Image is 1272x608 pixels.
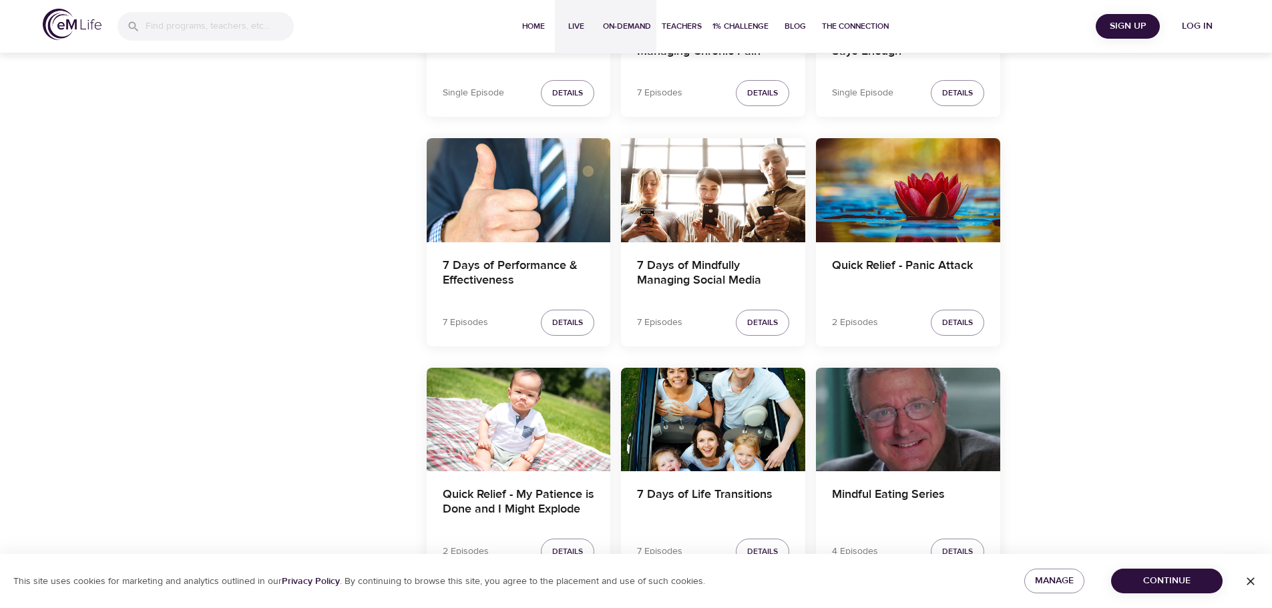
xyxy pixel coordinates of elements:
h4: 7 Days of Mindfully Managing Social Media [637,258,789,290]
button: Details [541,310,594,336]
span: Details [747,86,778,100]
p: 2 Episodes [832,316,878,330]
button: Details [931,80,984,106]
h4: Quick Relief - Panic Attack [832,258,984,290]
span: Log in [1171,18,1224,35]
button: Manage [1024,569,1084,593]
span: Live [560,19,592,33]
span: Manage [1035,573,1074,589]
button: Sign Up [1096,14,1160,39]
h4: 7 Days of Performance & Effectiveness [443,258,595,290]
input: Find programs, teachers, etc... [146,12,294,41]
p: Single Episode [443,86,504,100]
p: 4 Episodes [832,545,878,559]
span: Details [942,86,973,100]
span: Continue [1122,573,1212,589]
button: Details [541,80,594,106]
button: Details [736,80,789,106]
span: On-Demand [603,19,651,33]
button: Details [541,539,594,565]
button: Quick Relief - Panic Attack [816,138,1000,242]
a: Privacy Policy [282,575,340,587]
h4: Mindful Eating Series [832,487,984,519]
p: Single Episode [832,86,893,100]
h4: Quick Relief - My Patience is Done and I Might Explode [443,487,595,519]
p: 7 Episodes [637,86,682,100]
button: 7 Days of Performance & Effectiveness [427,138,611,242]
span: 1% Challenge [712,19,769,33]
h4: 7 Days of Life Transitions [637,487,789,519]
span: Teachers [662,19,702,33]
span: Details [552,86,583,100]
p: 7 Episodes [637,316,682,330]
span: Home [517,19,550,33]
button: 7 Days of Life Transitions [621,368,805,471]
button: Log in [1165,14,1229,39]
button: Details [736,310,789,336]
button: Continue [1111,569,1223,593]
button: Quick Relief - My Patience is Done and I Might Explode [427,368,611,471]
button: 7 Days of Mindfully Managing Social Media [621,138,805,242]
span: Blog [779,19,811,33]
span: The Connection [822,19,889,33]
p: 2 Episodes [443,545,489,559]
span: Details [552,545,583,559]
span: Sign Up [1101,18,1154,35]
p: 7 Episodes [637,545,682,559]
img: logo [43,9,101,40]
span: Details [747,545,778,559]
button: Details [736,539,789,565]
span: Details [942,316,973,330]
button: Mindful Eating Series [816,368,1000,471]
button: Details [931,310,984,336]
button: Details [931,539,984,565]
span: Details [747,316,778,330]
p: 7 Episodes [443,316,488,330]
span: Details [552,316,583,330]
span: Details [942,545,973,559]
